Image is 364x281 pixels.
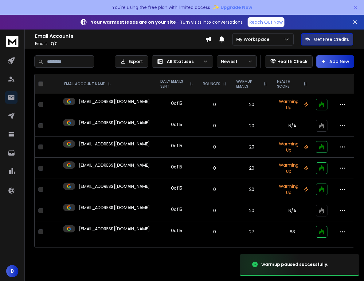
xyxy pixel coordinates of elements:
[249,19,283,25] p: Reach Out Now
[171,121,182,128] div: 0 of 15
[231,115,272,137] td: 20
[231,179,272,200] td: 20
[79,226,150,232] p: [EMAIL_ADDRESS][DOMAIN_NAME]
[276,123,308,129] p: N/A
[202,165,228,171] p: 0
[316,55,354,68] button: Add New
[64,81,111,86] div: EMAIL ACCOUNT NAME
[301,33,353,46] button: Get Free Credits
[202,208,228,214] p: 0
[276,98,308,111] p: Warming Up
[171,164,182,170] div: 0 of 15
[231,137,272,158] td: 20
[202,186,228,192] p: 0
[171,143,182,149] div: 0 of 15
[231,158,272,179] td: 20
[79,162,150,168] p: [EMAIL_ADDRESS][DOMAIN_NAME]
[171,185,182,191] div: 0 of 15
[277,58,307,65] p: Health Check
[167,58,201,65] p: All Statuses
[203,81,220,86] p: BOUNCES
[236,36,272,42] p: My Workspace
[261,261,328,267] div: warmup paused successfully.
[202,101,228,108] p: 0
[79,98,150,105] p: [EMAIL_ADDRESS][DOMAIN_NAME]
[213,1,252,14] button: ✨Upgrade Now
[91,19,176,25] strong: Your warmest leads are on your site
[276,162,308,174] p: Warming Up
[217,55,257,68] button: Newest
[236,79,261,89] p: WARMUP EMAILS
[50,41,57,46] span: 7 / 7
[171,100,182,106] div: 0 of 15
[79,183,150,189] p: [EMAIL_ADDRESS][DOMAIN_NAME]
[265,55,313,68] button: Health Check
[272,221,312,243] td: 83
[202,144,228,150] p: 0
[202,229,228,235] p: 0
[112,4,210,10] p: You're using the free plan with limited access
[202,123,228,129] p: 0
[79,204,150,211] p: [EMAIL_ADDRESS][DOMAIN_NAME]
[276,183,308,196] p: Warming Up
[231,94,272,115] td: 20
[115,55,148,68] button: Export
[6,265,18,277] button: B
[79,141,150,147] p: [EMAIL_ADDRESS][DOMAIN_NAME]
[35,41,205,46] p: Emails :
[276,208,308,214] p: N/A
[160,79,187,89] p: DAILY EMAILS SENT
[171,206,182,212] div: 0 of 15
[79,120,150,126] p: [EMAIL_ADDRESS][DOMAIN_NAME]
[221,4,252,10] span: Upgrade Now
[91,19,243,25] p: – Turn visits into conversations
[248,17,284,27] a: Reach Out Now
[35,33,205,40] h1: Email Accounts
[213,3,219,12] span: ✨
[6,36,18,47] img: logo
[231,200,272,221] td: 20
[314,36,349,42] p: Get Free Credits
[171,228,182,234] div: 0 of 15
[231,221,272,243] td: 27
[276,141,308,153] p: Warming Up
[277,79,301,89] p: HEALTH SCORE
